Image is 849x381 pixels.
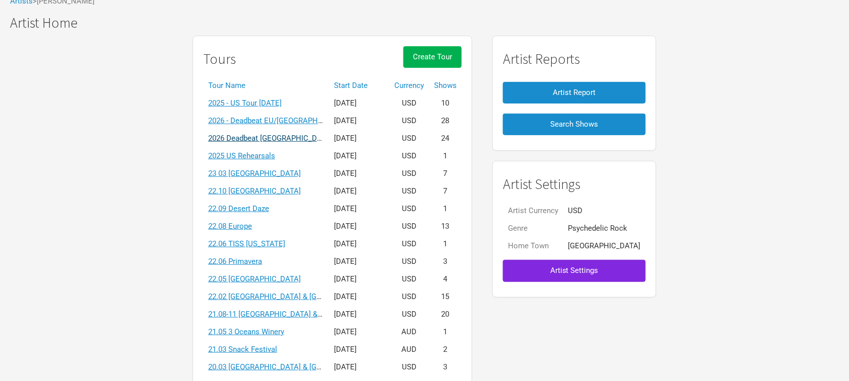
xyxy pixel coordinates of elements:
td: [DATE] [329,323,389,341]
a: 22.09 Desert Daze [208,204,269,213]
span: Create Tour [413,52,452,61]
td: AUD [389,341,429,358]
a: 20.03 [GEOGRAPHIC_DATA] & [GEOGRAPHIC_DATA] [208,362,382,371]
td: 28 [429,112,462,130]
h1: Artist Home [10,15,849,31]
td: [DATE] [329,130,389,147]
td: 10 [429,94,462,112]
td: [DATE] [329,165,389,182]
td: 15 [429,288,462,306]
td: 7 [429,182,462,200]
a: Artist Report [503,77,646,109]
td: [DATE] [329,235,389,253]
td: Psychedelic Rock [563,220,646,237]
td: 2 [429,341,462,358]
td: [DATE] [329,358,389,376]
a: 21.08-11 [GEOGRAPHIC_DATA] & [GEOGRAPHIC_DATA] [208,310,392,319]
span: Artist Report [553,88,596,97]
td: 4 [429,270,462,288]
td: [DATE] [329,341,389,358]
td: USD [389,147,429,165]
a: 21.05 3 Oceans Winery [208,327,284,336]
td: USD [389,253,429,270]
th: Shows [429,77,462,94]
button: Search Shows [503,114,646,135]
td: USD [389,200,429,218]
td: [DATE] [329,94,389,112]
td: Genre [503,220,563,237]
td: USD [389,218,429,235]
button: Create Tour [403,46,462,68]
td: USD [389,94,429,112]
td: USD [389,182,429,200]
td: Home Town [503,237,563,255]
td: 24 [429,130,462,147]
td: USD [389,270,429,288]
td: [DATE] [329,200,389,218]
td: AUD [389,323,429,341]
a: 2025 - US Tour [DATE] [208,99,282,108]
td: USD [389,306,429,323]
td: [GEOGRAPHIC_DATA] [563,237,646,255]
a: 22.06 Primavera [208,257,262,266]
td: 1 [429,323,462,341]
th: Tour Name [203,77,329,94]
th: Currency [389,77,429,94]
td: 20 [429,306,462,323]
button: Artist Settings [503,260,646,281]
span: Artist Settings [550,266,599,275]
td: USD [389,112,429,130]
td: Artist Currency [503,202,563,220]
a: 22.06 TISS [US_STATE] [208,239,285,248]
a: 2026 Deadbeat [GEOGRAPHIC_DATA] & [GEOGRAPHIC_DATA] Summer [208,134,444,143]
td: [DATE] [329,253,389,270]
td: 13 [429,218,462,235]
td: 1 [429,147,462,165]
td: 3 [429,253,462,270]
h1: Artist Reports [503,51,646,67]
td: [DATE] [329,288,389,306]
a: 23 03 [GEOGRAPHIC_DATA] [208,169,301,178]
td: [DATE] [329,182,389,200]
td: USD [563,202,646,220]
td: USD [389,235,429,253]
a: 22.02 [GEOGRAPHIC_DATA] & [GEOGRAPHIC_DATA] [208,292,382,301]
td: USD [389,288,429,306]
td: [DATE] [329,306,389,323]
a: 22.05 [GEOGRAPHIC_DATA] [208,274,301,283]
a: Create Tour [403,46,462,77]
td: USD [389,358,429,376]
a: 21.03 Snack Festival [208,345,277,354]
a: 2026 - Deadbeat EU/[GEOGRAPHIC_DATA] [DATE] [208,116,374,125]
a: 22.10 [GEOGRAPHIC_DATA] [208,186,301,196]
td: [DATE] [329,147,389,165]
h1: Artist Settings [503,176,646,192]
th: Start Date [329,77,389,94]
td: 1 [429,200,462,218]
td: USD [389,130,429,147]
a: 2025 US Rehearsals [208,151,275,160]
button: Artist Report [503,82,646,104]
td: 3 [429,358,462,376]
a: Search Shows [503,109,646,140]
a: Artist Settings [503,255,646,287]
td: USD [389,165,429,182]
td: [DATE] [329,270,389,288]
td: 1 [429,235,462,253]
h1: Tours [203,51,236,67]
a: 22.08 Europe [208,222,252,231]
td: [DATE] [329,112,389,130]
span: Search Shows [551,120,599,129]
td: 7 [429,165,462,182]
td: [DATE] [329,218,389,235]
